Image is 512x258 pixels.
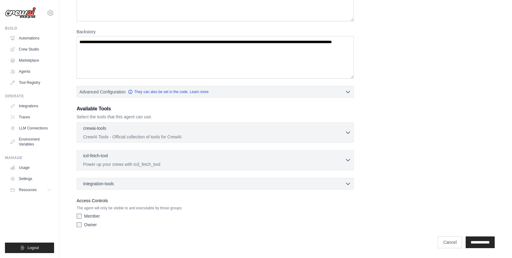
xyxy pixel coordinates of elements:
[83,161,345,167] p: Power up your crews with icd_fetch_tool
[5,26,54,31] div: Build
[7,78,54,88] a: Tool Registry
[7,134,54,149] a: Environment Variables
[5,243,54,253] button: Logout
[79,153,351,167] button: icd-fetch-tool Power up your crews with icd_fetch_tool
[5,155,54,160] div: Manage
[79,89,125,95] span: Advanced Configuration
[84,213,100,219] label: Member
[7,33,54,43] a: Automations
[83,125,106,131] p: crewai-tools
[128,89,209,94] a: They can also be set in the code. Learn more
[7,112,54,122] a: Traces
[79,181,351,187] button: integration-tools
[83,153,108,159] p: icd-fetch-tool
[77,105,354,113] h3: Available Tools
[438,236,462,248] a: Cancel
[5,94,54,99] div: Operate
[7,123,54,133] a: LLM Connections
[28,245,39,250] span: Logout
[7,55,54,65] a: Marketplace
[77,206,354,211] p: The agent will only be visible to and executable by those groups.
[7,67,54,76] a: Agents
[19,187,36,192] span: Resources
[79,125,351,140] button: crewai-tools CrewAI Tools - Official collection of tools for CrewAI
[7,174,54,184] a: Settings
[77,29,354,35] label: Backstory
[77,197,354,204] label: Access Controls
[77,86,353,97] button: Advanced Configuration They can also be set in the code. Learn more
[7,185,54,195] button: Resources
[84,222,97,228] label: Owner
[83,134,345,140] p: CrewAI Tools - Official collection of tools for CrewAI
[7,44,54,54] a: Crew Studio
[77,114,354,120] p: Select the tools that this agent can use.
[7,101,54,111] a: Integrations
[83,181,114,187] span: integration-tools
[7,163,54,173] a: Usage
[5,7,36,19] img: Logo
